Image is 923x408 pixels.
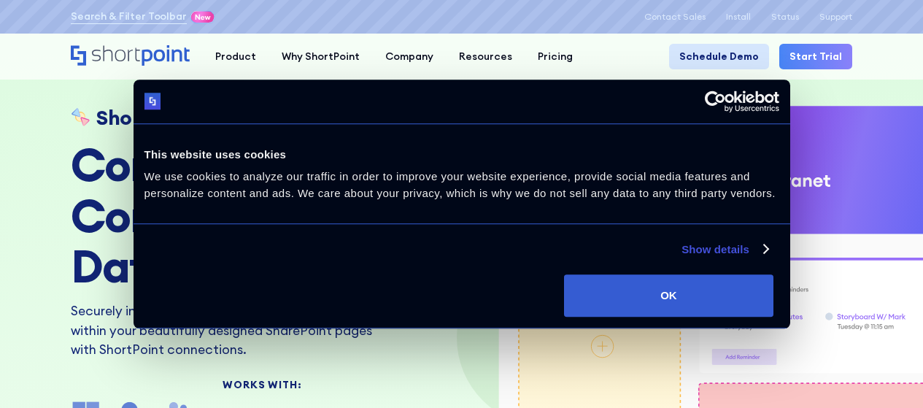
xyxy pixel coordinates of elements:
a: Status [771,12,799,22]
div: Product [215,49,256,64]
a: Home [71,45,190,67]
h1: ShortPoint Connect [96,106,290,129]
a: Company [372,44,446,69]
img: logo [144,93,161,110]
iframe: Chat Widget [850,338,923,408]
a: Search & Filter Toolbar [71,9,187,24]
a: Usercentrics Cookiebot - opens in a new window [652,91,779,112]
h2: Connect Dynamic Content From Any Data Source [71,139,454,291]
a: Schedule Demo [669,44,769,69]
button: OK [564,274,773,317]
div: Pricing [538,49,573,64]
a: Product [202,44,269,69]
a: Resources [446,44,525,69]
div: This website uses cookies [144,146,779,163]
a: Why ShortPoint [269,44,372,69]
div: Resources [459,49,512,64]
a: Show details [681,241,768,258]
a: Start Trial [779,44,852,69]
span: We use cookies to analyze our traffic in order to improve your website experience, provide social... [144,170,776,199]
div: Works With: [71,380,454,390]
a: Contact Sales [644,12,706,22]
a: Pricing [525,44,585,69]
div: Company [385,49,433,64]
p: Securely integrate data from any source directly within your beautifully designed SharePoint page... [71,301,387,359]
a: Install [726,12,751,22]
a: Support [819,12,852,22]
div: Why ShortPoint [282,49,360,64]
